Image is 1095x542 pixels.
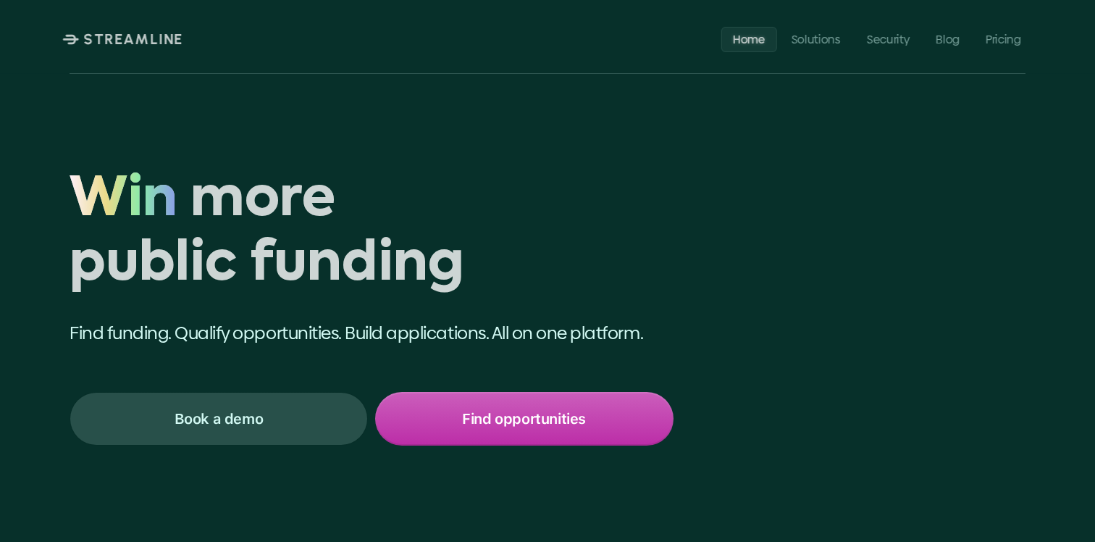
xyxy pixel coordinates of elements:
[733,32,765,46] p: Home
[70,169,177,233] span: Win
[867,32,910,46] p: Security
[70,169,674,298] h1: Win more public funding
[721,26,777,51] a: Home
[70,392,368,446] a: Book a demo
[175,409,264,428] p: Book a demo
[375,392,674,446] a: Find opportunities
[986,32,1021,46] p: Pricing
[792,32,841,46] p: Solutions
[83,30,183,48] p: STREAMLINE
[974,26,1033,51] a: Pricing
[70,321,674,346] p: Find funding. Qualify opportunities. Build applications. All on one platform.
[462,409,586,428] p: Find opportunities
[936,32,960,46] p: Blog
[62,30,183,48] a: STREAMLINE
[924,26,971,51] a: Blog
[855,26,921,51] a: Security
